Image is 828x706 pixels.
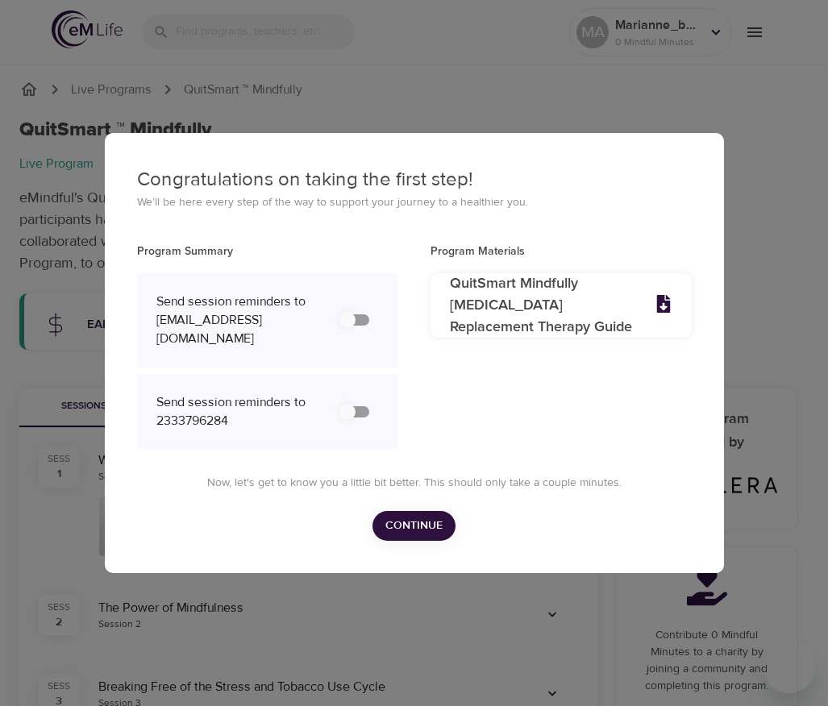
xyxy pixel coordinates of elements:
[137,165,692,194] p: Congratulations on taking the first step!
[137,194,692,211] p: We’ll be here every step of the way to support your journey to a healthier you.
[372,511,456,541] button: Continue
[156,293,326,348] div: Send session reminders to [EMAIL_ADDRESS][DOMAIN_NAME]
[156,393,326,430] div: Send session reminders to 2333796284
[385,516,443,536] span: Continue
[156,475,672,492] p: Now, let's get to know you a little bit better. This should only take a couple minutes.
[431,273,692,338] a: QuitSmart Mindfully [MEDICAL_DATA] Replacement Therapy Guide
[137,243,398,260] p: Program Summary
[431,243,692,260] p: Program Materials
[450,273,635,338] p: QuitSmart Mindfully [MEDICAL_DATA] Replacement Therapy Guide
